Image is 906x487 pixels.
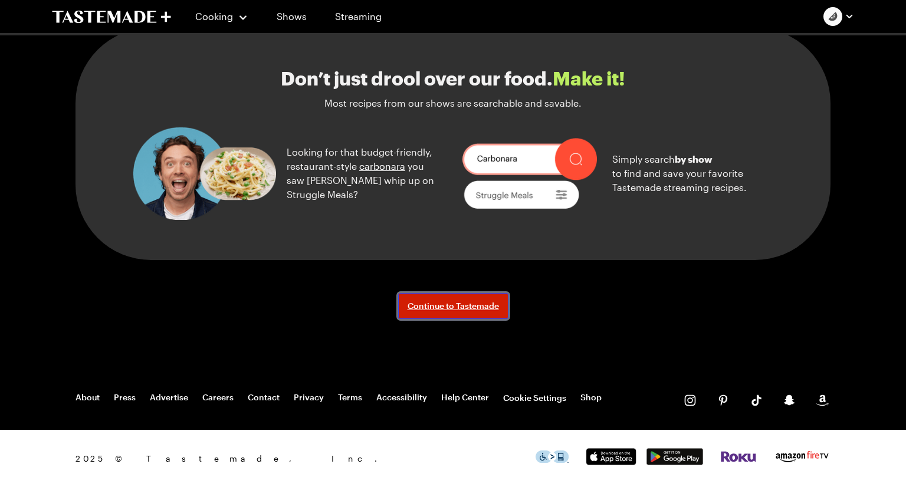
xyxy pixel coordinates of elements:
[202,392,234,404] a: Careers
[536,453,569,465] a: This icon serves as a link to download the Level Access assistive technology app for individuals ...
[536,450,569,463] img: This icon serves as a link to download the Level Access assistive technology app for individuals ...
[583,448,639,465] img: App Store
[75,392,602,404] nav: Footer
[195,2,248,31] button: Cooking
[720,453,757,464] a: Roku
[675,153,713,164] strong: by show
[359,160,405,172] a: carbonara
[408,300,499,312] span: Continue to Tastemade
[248,392,280,404] a: Contact
[441,392,489,404] a: Help Center
[823,7,842,26] img: Profile picture
[823,7,854,26] button: Profile picture
[646,448,703,465] img: Google Play
[376,392,427,404] a: Accessibility
[195,11,233,22] span: Cooking
[580,392,602,404] a: Shop
[150,392,188,404] a: Advertise
[774,449,830,465] img: Amazon Fire TV
[646,456,703,467] a: Google Play
[281,68,625,89] p: Don’t just drool over our food.
[398,293,508,319] a: Continue to Tastemade
[75,392,100,404] a: About
[294,392,324,404] a: Privacy
[774,455,830,466] a: Amazon Fire TV
[612,152,773,195] p: Simply search to find and save your favorite Tastemade streaming recipes.
[583,456,639,467] a: App Store
[287,145,444,202] p: Looking for that budget-friendly, restaurant-style you saw [PERSON_NAME] whip up on Struggle Meals?
[338,392,362,404] a: Terms
[75,452,536,465] span: 2025 © Tastemade, Inc.
[324,96,582,110] p: Most recipes from our shows are searchable and savable.
[114,392,136,404] a: Press
[52,10,171,24] a: To Tastemade Home Page
[720,451,757,463] img: Roku
[553,67,625,89] span: Make it!
[503,392,566,404] button: Cookie Settings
